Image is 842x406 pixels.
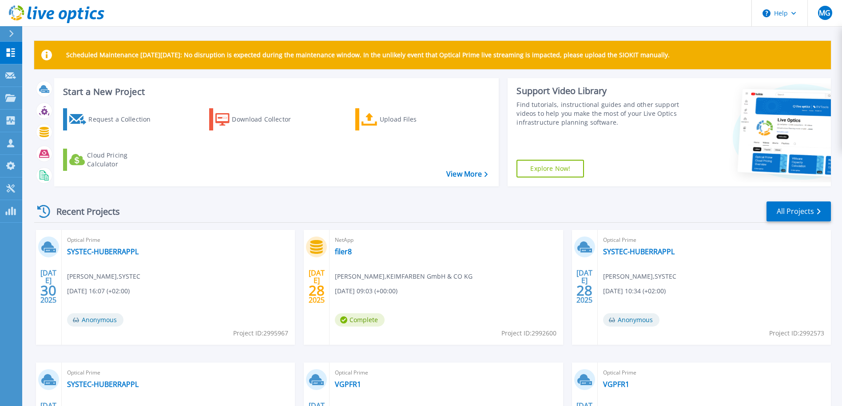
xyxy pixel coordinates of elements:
[335,272,473,281] span: [PERSON_NAME] , KEIMFARBEN GmbH & CO KG
[308,270,325,303] div: [DATE] 2025
[87,151,158,169] div: Cloud Pricing Calculator
[66,51,670,59] p: Scheduled Maintenance [DATE][DATE]: No disruption is expected during the maintenance window. In t...
[603,247,675,256] a: SYSTEC-HUBERRAPPL
[67,247,139,256] a: SYSTEC-HUBERRAPPL
[40,270,57,303] div: [DATE] 2025
[309,287,325,294] span: 28
[603,368,826,378] span: Optical Prime
[335,247,352,256] a: filer8
[603,313,659,327] span: Anonymous
[769,328,824,338] span: Project ID: 2992573
[516,100,681,127] div: Find tutorials, instructional guides and other support videos to help you make the most of your L...
[232,110,303,128] div: Download Collector
[209,108,308,130] a: Download Collector
[63,108,162,130] a: Request a Collection
[516,85,681,97] div: Support Video Library
[603,272,676,281] span: [PERSON_NAME] , SYSTEC
[63,149,162,171] a: Cloud Pricing Calculator
[603,286,666,296] span: [DATE] 10:34 (+02:00)
[40,287,56,294] span: 30
[355,108,454,130] a: Upload Files
[516,160,584,177] a: Explore Now!
[576,287,592,294] span: 28
[67,380,139,389] a: SYSTEC-HUBERRAPPL
[335,235,557,245] span: NetApp
[67,313,123,327] span: Anonymous
[767,201,831,221] a: All Projects
[501,328,556,338] span: Project ID: 2992600
[67,286,130,296] span: [DATE] 16:07 (+02:00)
[446,170,488,178] a: View More
[67,368,290,378] span: Optical Prime
[34,201,132,222] div: Recent Projects
[576,270,593,303] div: [DATE] 2025
[335,380,361,389] a: VGPFR1
[67,272,140,281] span: [PERSON_NAME] , SYSTEC
[335,286,397,296] span: [DATE] 09:03 (+00:00)
[233,328,288,338] span: Project ID: 2995967
[67,235,290,245] span: Optical Prime
[88,110,159,128] div: Request a Collection
[603,235,826,245] span: Optical Prime
[380,110,451,128] div: Upload Files
[603,380,629,389] a: VGPFR1
[63,87,488,97] h3: Start a New Project
[335,368,557,378] span: Optical Prime
[819,9,830,16] span: MG
[335,313,385,327] span: Complete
